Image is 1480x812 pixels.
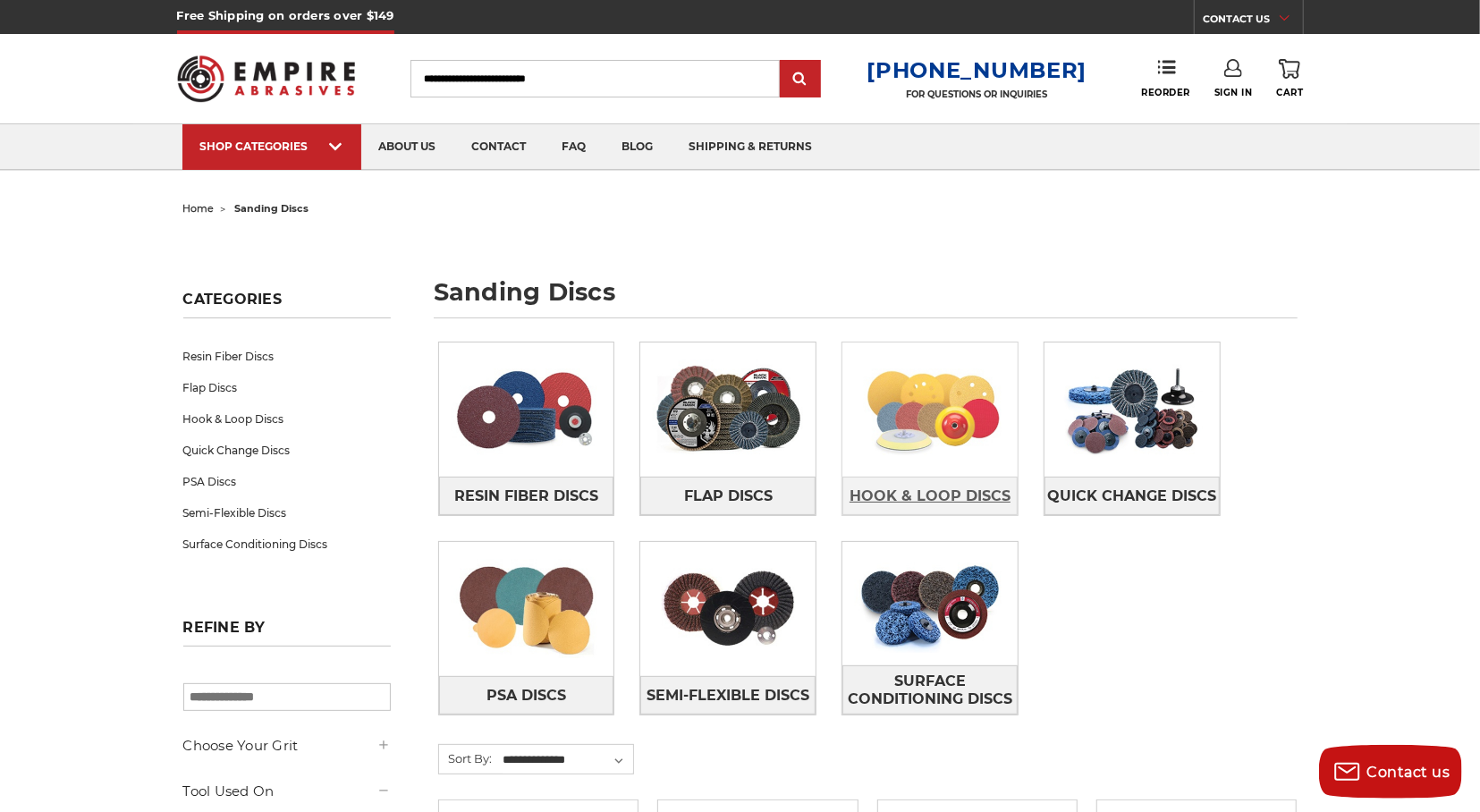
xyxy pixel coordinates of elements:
a: about us [361,124,454,170]
a: Surface Conditioning Discs [842,665,1018,715]
h5: Categories [183,291,391,318]
img: Quick Change Discs [1044,348,1220,471]
button: Contact us [1319,745,1462,799]
label: Sort By: [439,745,493,772]
span: Hook & Loop Discs [850,481,1011,512]
img: PSA Discs [439,547,614,671]
h5: Tool Used On [183,781,391,802]
img: Hook & Loop Discs [842,348,1018,471]
span: PSA Discs [486,681,566,711]
a: Resin Fiber Discs [439,477,614,515]
span: Contact us [1367,764,1450,781]
a: faq [545,124,605,170]
a: Flap Discs [640,477,816,515]
span: Quick Change Discs [1047,481,1216,512]
a: Quick Change Discs [1044,477,1220,515]
a: Resin Fiber Discs [183,341,391,372]
a: Reorder [1141,59,1190,97]
a: shipping & returns [672,124,831,170]
a: PSA Discs [183,466,391,497]
a: home [183,202,215,215]
span: Cart [1276,87,1303,98]
span: Flap Discs [684,481,773,512]
img: Resin Fiber Discs [439,348,614,471]
p: FOR QUESTIONS OR INQUIRIES [867,89,1087,100]
a: [PHONE_NUMBER] [867,57,1087,83]
span: Reorder [1141,87,1190,98]
span: Surface Conditioning Discs [843,666,1017,715]
a: Quick Change Discs [183,435,391,466]
a: Surface Conditioning Discs [183,529,391,560]
a: contact [454,124,545,170]
h5: Refine by [183,619,391,647]
a: Hook & Loop Discs [842,477,1018,515]
a: blog [605,124,672,170]
span: Resin Fiber Discs [454,481,598,512]
img: Flap Discs [640,348,816,471]
img: Surface Conditioning Discs [842,542,1018,665]
a: Flap Discs [183,372,391,403]
img: Empire Abrasives [177,44,356,114]
select: Sort By: [501,747,634,774]
span: sanding discs [235,202,309,215]
div: SHOP CATEGORIES [200,140,343,153]
a: Semi-Flexible Discs [183,497,391,529]
a: CONTACT US [1204,9,1303,34]
input: Submit [782,62,818,97]
img: Semi-Flexible Discs [640,547,816,671]
span: Semi-Flexible Discs [647,681,809,711]
a: Cart [1276,59,1303,98]
a: PSA Discs [439,676,614,715]
h1: sanding discs [434,280,1298,318]
a: Semi-Flexible Discs [640,676,816,715]
h5: Choose Your Grit [183,735,391,757]
span: Sign In [1214,87,1253,98]
a: Hook & Loop Discs [183,403,391,435]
